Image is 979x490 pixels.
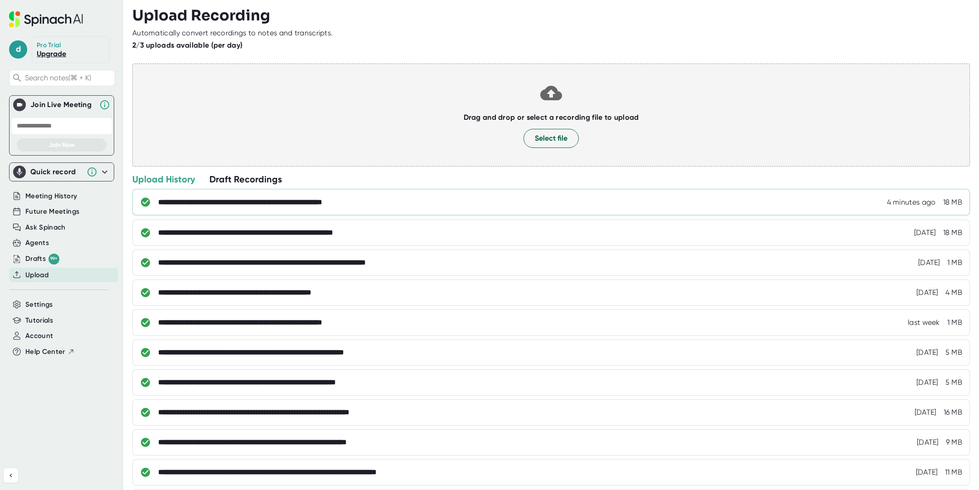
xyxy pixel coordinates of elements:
b: Drag and drop or select a recording file to upload [464,113,639,122]
div: 18 MB [943,228,963,237]
div: Automatically convert recordings to notes and transcripts. [132,29,333,38]
span: d [9,40,27,59]
div: 18 MB [943,198,963,207]
div: 9/14/2025, 12:53:15 AM [915,408,936,417]
div: 99+ [48,254,59,265]
button: Help Center [25,347,75,357]
div: Join Live Meeting [30,100,95,109]
button: Upload [25,270,48,280]
div: Quick record [30,167,82,176]
div: 4 MB [945,288,962,297]
button: Drafts 99+ [25,254,59,265]
button: Tutorials [25,315,53,326]
div: 1 MB [947,318,962,327]
div: Join Live MeetingJoin Live Meeting [13,96,110,114]
button: Join Now [17,138,107,152]
span: Search notes (⌘ + K) [25,73,112,82]
img: Join Live Meeting [15,100,24,109]
div: Upload History [132,173,195,185]
div: 5 MB [945,348,962,357]
div: Quick record [13,163,110,181]
div: Pro Trial [37,41,63,49]
div: 9/24/2025, 12:51:11 PM [916,348,938,357]
div: 11 MB [945,468,963,477]
h3: Upload Recording [132,7,970,24]
span: Help Center [25,347,65,357]
div: 16 MB [944,408,963,417]
button: Meeting History [25,191,77,201]
button: Settings [25,299,53,310]
button: Future Meetings [25,206,79,217]
div: 5 MB [945,378,962,387]
div: 9/23/2025, 4:21:21 PM [916,378,938,387]
div: 10/1/2025, 6:29:17 PM [916,288,938,297]
button: Ask Spinach [25,222,66,233]
div: Draft Recordings [209,173,282,185]
div: Drafts [25,254,59,265]
button: Select file [523,129,579,148]
div: 10/8/2025, 5:10:50 PM [887,198,936,207]
button: Agents [25,238,49,248]
div: 7/24/2025, 10:27:12 AM [916,468,938,477]
span: Join Now [48,141,75,149]
div: 10/6/2025, 6:52:32 PM [914,228,936,237]
div: 1 MB [947,258,962,267]
div: 10/2/2025, 3:33:43 PM [918,258,940,267]
div: 10/1/2025, 2:53:04 PM [908,318,940,327]
div: 9 MB [946,438,962,447]
span: Select file [535,133,567,144]
a: Upgrade [37,49,66,58]
div: 9/12/2025, 5:41:23 PM [917,438,939,447]
b: 2/3 uploads available (per day) [132,41,242,49]
button: Collapse sidebar [4,468,18,483]
button: Account [25,331,53,341]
